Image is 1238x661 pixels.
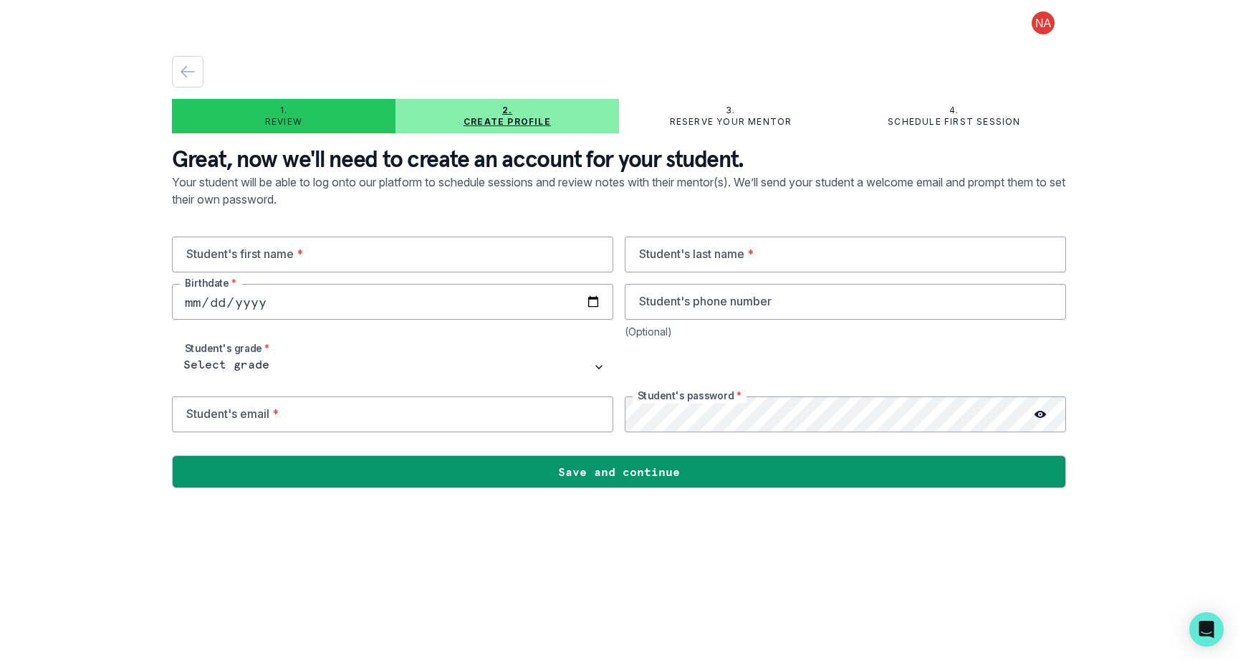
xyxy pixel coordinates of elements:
p: Your student will be able to log onto our platform to schedule sessions and review notes with the... [172,173,1066,237]
p: Great, now we'll need to create an account for your student. [172,145,1066,173]
p: Create profile [464,116,551,128]
p: 3. [726,105,735,116]
div: Open Intercom Messenger [1189,612,1224,647]
p: Review [265,116,302,128]
p: Schedule first session [888,116,1020,128]
button: profile picture [1020,11,1066,34]
div: (Optional) [625,325,1066,338]
p: 4. [949,105,959,116]
button: Save and continue [172,455,1066,488]
p: 2. [502,105,512,116]
p: Reserve your mentor [670,116,792,128]
p: 1. [280,105,287,116]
